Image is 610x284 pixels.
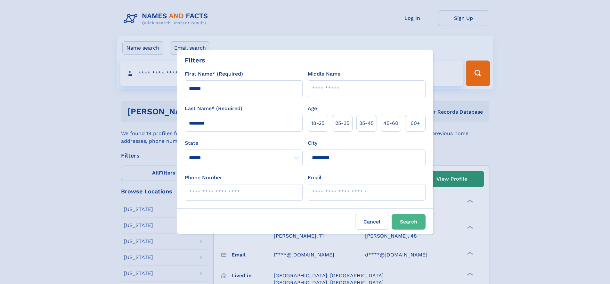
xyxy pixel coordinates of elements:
span: 25‑35 [335,119,349,127]
div: Filters [185,55,205,65]
span: 18‑25 [311,119,324,127]
span: 45‑60 [383,119,398,127]
span: 60+ [411,119,420,127]
label: First Name* (Required) [185,70,243,78]
label: Middle Name [308,70,340,78]
label: Cancel [355,214,389,230]
label: City [308,139,317,147]
label: Last Name* (Required) [185,105,242,112]
label: Phone Number [185,174,222,182]
span: 35‑45 [359,119,374,127]
label: Email [308,174,321,182]
label: Age [308,105,317,112]
label: State [185,139,303,147]
button: Search [392,214,426,230]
